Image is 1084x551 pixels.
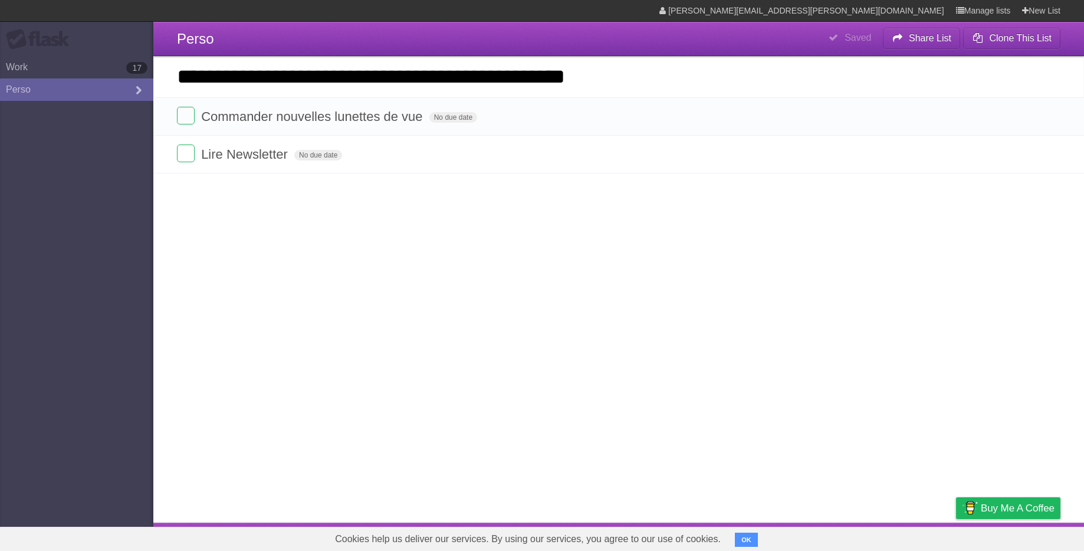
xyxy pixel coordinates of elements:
span: Buy me a coffee [981,498,1055,519]
span: Commander nouvelles lunettes de vue [201,109,425,124]
a: Privacy [941,526,971,548]
span: No due date [294,150,342,160]
button: OK [735,533,758,547]
label: Done [177,107,195,124]
span: Cookies help us deliver our services. By using our services, you agree to our use of cookies. [323,527,732,551]
label: Done [177,145,195,162]
b: Saved [845,32,871,42]
button: Clone This List [963,28,1060,49]
span: Perso [177,31,214,47]
span: Lire Newsletter [201,147,291,162]
a: Terms [901,526,927,548]
a: Developers [838,526,886,548]
img: Buy me a coffee [962,498,978,518]
a: Suggest a feature [986,526,1060,548]
b: Share List [909,33,951,43]
b: 17 [126,62,147,74]
span: No due date [429,112,477,123]
a: Buy me a coffee [956,497,1060,519]
b: Clone This List [989,33,1052,43]
div: Flask [6,29,77,50]
a: About [799,526,824,548]
button: Share List [883,28,961,49]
